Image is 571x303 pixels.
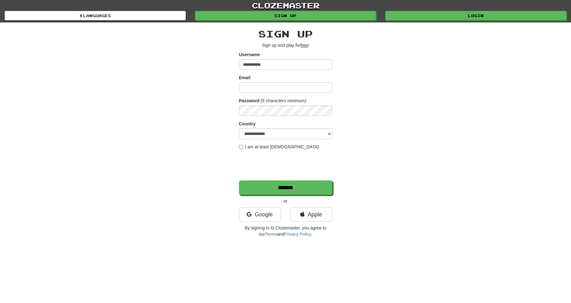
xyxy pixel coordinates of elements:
[239,225,332,237] p: By signing in to Clozemaster, you agree to our and .
[239,51,260,58] label: Username
[239,145,243,149] input: I am at least [DEMOGRAPHIC_DATA]
[301,43,308,48] u: free
[195,11,376,20] a: Sign up
[284,232,311,237] a: Privacy Policy
[265,232,277,237] a: Terms
[239,153,334,177] iframe: reCAPTCHA
[385,11,566,20] a: Login
[239,29,332,39] h2: Sign up
[239,75,250,81] label: Email
[239,98,260,104] label: Password
[239,144,319,150] label: I am at least [DEMOGRAPHIC_DATA]
[239,198,332,204] p: or
[239,42,332,48] p: Sign up and play for !
[5,11,186,20] a: Languages
[239,121,256,127] label: Country
[261,98,307,103] em: (6 characters minimum)
[290,207,332,222] a: Apple
[239,207,281,222] a: Google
